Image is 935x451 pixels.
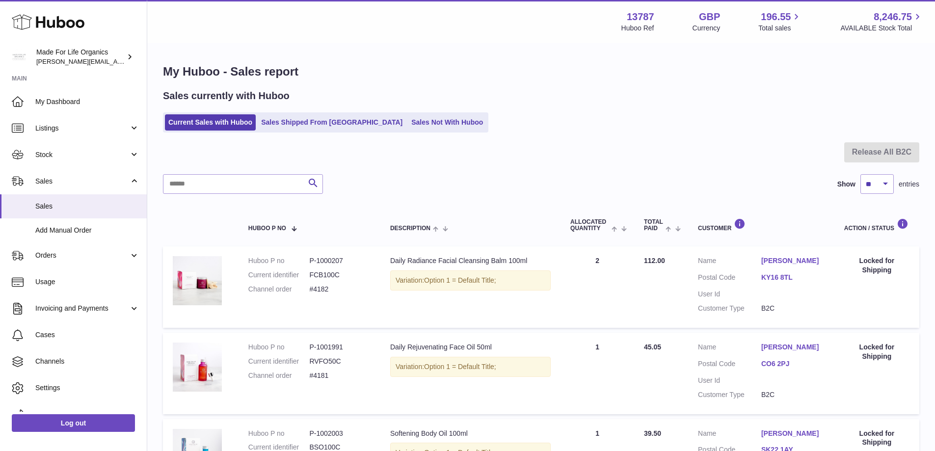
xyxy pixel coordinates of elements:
[35,226,139,235] span: Add Manual Order
[844,429,909,448] div: Locked for Shipping
[390,270,551,291] div: Variation:
[761,343,825,352] a: [PERSON_NAME]
[173,343,222,392] img: daily-rejuvenating-face-oil-50ml-rvfo50c-1.jpg
[561,333,634,414] td: 1
[761,359,825,369] a: CO6 2PJ
[12,50,27,64] img: geoff.winwood@madeforlifeorganics.com
[390,256,551,265] div: Daily Radiance Facial Cleansing Balm 100ml
[248,371,310,380] dt: Channel order
[12,414,135,432] a: Log out
[390,357,551,377] div: Variation:
[899,180,919,189] span: entries
[570,219,609,232] span: ALLOCATED Quantity
[644,343,661,351] span: 45.05
[698,390,761,399] dt: Customer Type
[309,285,371,294] dd: #4182
[761,256,825,265] a: [PERSON_NAME]
[761,10,791,24] span: 196.55
[844,343,909,361] div: Locked for Shipping
[837,180,855,189] label: Show
[165,114,256,131] a: Current Sales with Huboo
[840,24,923,33] span: AVAILABLE Stock Total
[644,429,661,437] span: 39.50
[627,10,654,24] strong: 13787
[844,256,909,275] div: Locked for Shipping
[35,97,139,106] span: My Dashboard
[698,359,761,371] dt: Postal Code
[35,304,129,313] span: Invoicing and Payments
[35,150,129,159] span: Stock
[35,410,139,419] span: Returns
[621,24,654,33] div: Huboo Ref
[309,343,371,352] dd: P-1001991
[35,277,139,287] span: Usage
[698,343,761,354] dt: Name
[698,304,761,313] dt: Customer Type
[390,225,430,232] span: Description
[173,256,222,305] img: daily-radiance-facial-cleansing-balm-100ml-fcb100c-1_995858cb-a846-4b22-a335-6d27998d1aea.jpg
[248,343,310,352] dt: Huboo P no
[248,270,310,280] dt: Current identifier
[698,429,761,441] dt: Name
[408,114,486,131] a: Sales Not With Huboo
[35,251,129,260] span: Orders
[761,429,825,438] a: [PERSON_NAME]
[163,89,290,103] h2: Sales currently with Huboo
[248,429,310,438] dt: Huboo P no
[758,24,802,33] span: Total sales
[258,114,406,131] a: Sales Shipped From [GEOGRAPHIC_DATA]
[644,219,663,232] span: Total paid
[424,276,496,284] span: Option 1 = Default Title;
[309,429,371,438] dd: P-1002003
[698,256,761,268] dt: Name
[644,257,665,265] span: 112.00
[36,48,125,66] div: Made For Life Organics
[840,10,923,33] a: 8,246.75 AVAILABLE Stock Total
[35,202,139,211] span: Sales
[390,343,551,352] div: Daily Rejuvenating Face Oil 50ml
[248,225,286,232] span: Huboo P no
[699,10,720,24] strong: GBP
[758,10,802,33] a: 196.55 Total sales
[698,218,825,232] div: Customer
[248,256,310,265] dt: Huboo P no
[874,10,912,24] span: 8,246.75
[309,256,371,265] dd: P-1000207
[35,330,139,340] span: Cases
[761,273,825,282] a: KY16 8TL
[390,429,551,438] div: Softening Body Oil 100ml
[35,357,139,366] span: Channels
[35,383,139,393] span: Settings
[698,273,761,285] dt: Postal Code
[761,304,825,313] dd: B2C
[698,376,761,385] dt: User Id
[561,246,634,328] td: 2
[698,290,761,299] dt: User Id
[248,285,310,294] dt: Channel order
[35,124,129,133] span: Listings
[424,363,496,371] span: Option 1 = Default Title;
[309,357,371,366] dd: RVFO50C
[309,270,371,280] dd: FCB100C
[248,357,310,366] dt: Current identifier
[35,177,129,186] span: Sales
[163,64,919,80] h1: My Huboo - Sales report
[693,24,721,33] div: Currency
[36,57,249,65] span: [PERSON_NAME][EMAIL_ADDRESS][PERSON_NAME][DOMAIN_NAME]
[761,390,825,399] dd: B2C
[844,218,909,232] div: Action / Status
[309,371,371,380] dd: #4181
